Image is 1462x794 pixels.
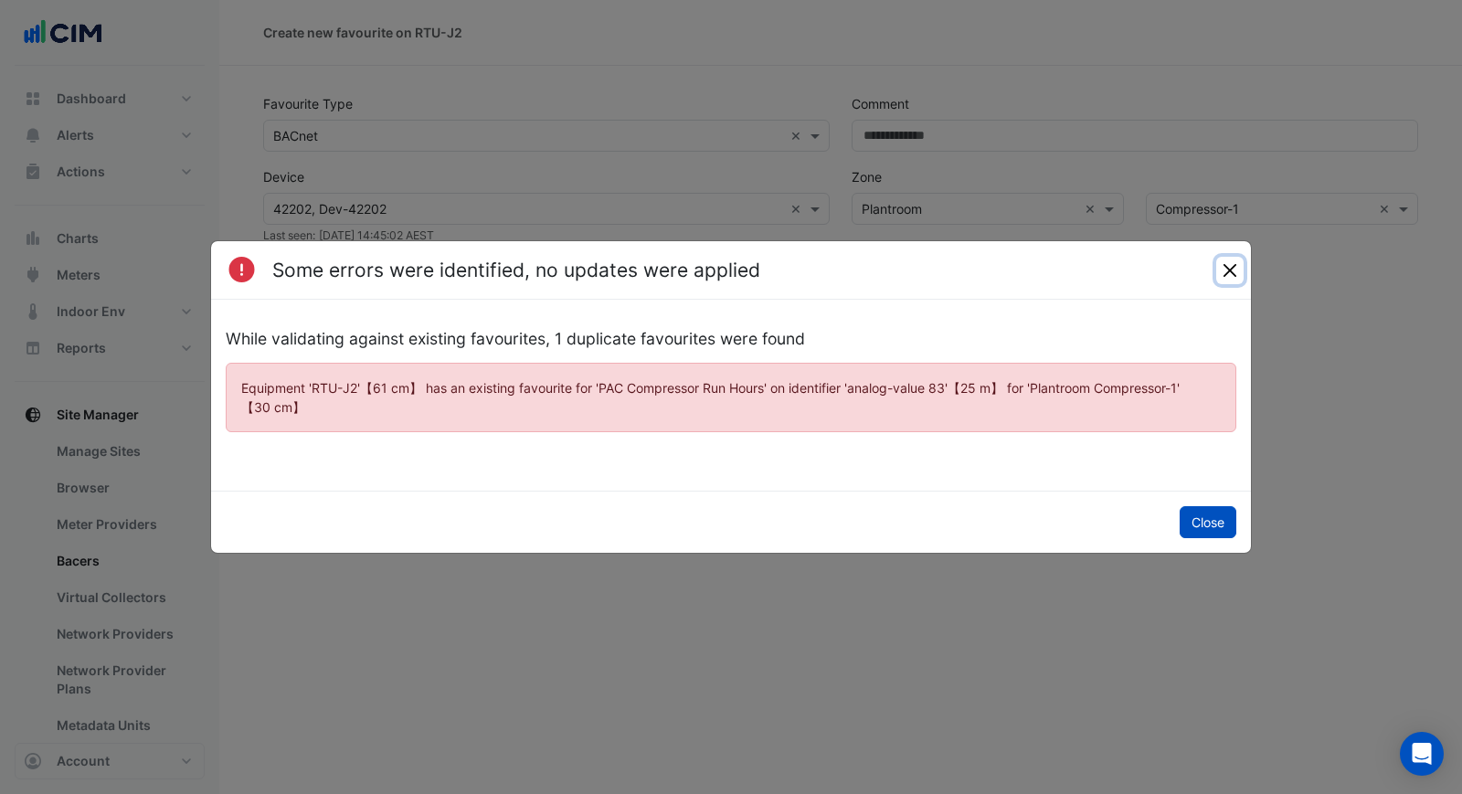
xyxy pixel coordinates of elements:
[272,256,760,285] h4: Some errors were identified, no updates were applied
[1180,506,1236,538] button: Close
[1400,732,1444,776] div: Open Intercom Messenger
[226,329,1236,348] h5: While validating against existing favourites, 1 duplicate favourites were found
[1216,257,1244,284] button: Close
[226,363,1236,432] ngb-alert: Equipment 'RTU-J2'​【61 cm】 has an existing favourite for 'PAC Compressor Run Hours' on identifier...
